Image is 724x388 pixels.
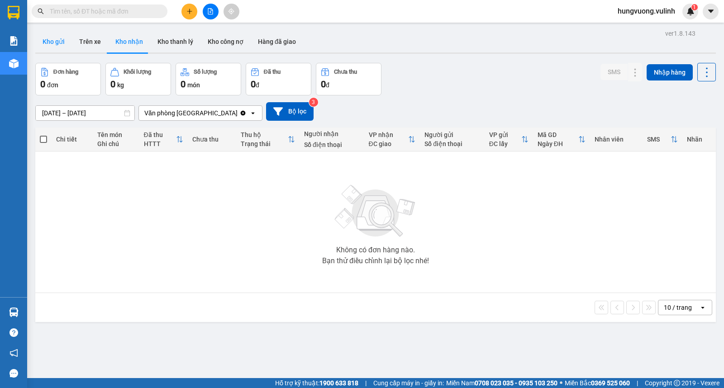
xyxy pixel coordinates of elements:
[97,140,135,147] div: Ghi chú
[699,304,706,311] svg: open
[50,6,157,16] input: Tìm tên, số ĐT hoặc mã đơn
[8,6,19,19] img: logo-vxr
[105,63,171,95] button: Khối lượng0kg
[647,136,671,143] div: SMS
[192,136,232,143] div: Chưa thu
[489,131,521,138] div: VP gửi
[322,257,429,265] div: Bạn thử điều chỉnh lại bộ lọc nhé!
[319,379,358,387] strong: 1900 633 818
[475,379,557,387] strong: 0708 023 035 - 0935 103 250
[249,109,257,117] svg: open
[686,7,695,15] img: icon-new-feature
[10,328,18,337] span: question-circle
[693,4,696,10] span: 1
[181,79,186,90] span: 0
[256,81,259,89] span: đ
[326,81,329,89] span: đ
[330,180,421,243] img: svg+xml;base64,PHN2ZyBjbGFzcz0ibGlzdC1wbHVnX19zdmciIHhtbG5zPSJodHRwOi8vd3d3LnczLm9yZy8yMDAwL3N2Zy...
[365,378,367,388] span: |
[703,4,719,19] button: caret-down
[9,36,19,46] img: solution-icon
[144,109,238,118] div: Văn phòng [GEOGRAPHIC_DATA]
[144,131,176,138] div: Đã thu
[251,31,303,52] button: Hàng đã giao
[364,128,420,151] th: Toggle SortBy
[72,31,108,52] button: Trên xe
[309,98,318,107] sup: 3
[236,128,300,151] th: Toggle SortBy
[194,69,217,75] div: Số lượng
[97,131,135,138] div: Tên món
[108,31,150,52] button: Kho nhận
[40,79,45,90] span: 0
[533,128,591,151] th: Toggle SortBy
[316,63,381,95] button: Chưa thu0đ
[275,378,358,388] span: Hỗ trợ kỹ thuật:
[47,81,58,89] span: đơn
[181,4,197,19] button: plus
[228,8,234,14] span: aim
[9,59,19,68] img: warehouse-icon
[4,20,172,66] li: E11, Đường số 8, Khu dân cư Nông [GEOGRAPHIC_DATA], Kv.[GEOGRAPHIC_DATA], [GEOGRAPHIC_DATA]
[186,8,193,14] span: plus
[595,136,638,143] div: Nhân viên
[489,140,521,147] div: ĐC lấy
[485,128,533,151] th: Toggle SortBy
[56,136,88,143] div: Chi tiết
[637,378,638,388] span: |
[266,102,314,121] button: Bộ lọc
[187,81,200,89] span: món
[446,378,557,388] span: Miền Nam
[665,28,695,38] div: ver 1.8.143
[52,6,128,17] b: [PERSON_NAME]
[560,381,562,385] span: ⚪️
[321,79,326,90] span: 0
[647,64,693,80] button: Nhập hàng
[176,63,241,95] button: Số lượng0món
[203,4,219,19] button: file-add
[110,79,115,90] span: 0
[424,131,480,138] div: Người gửi
[224,4,239,19] button: aim
[52,22,59,29] span: environment
[53,69,78,75] div: Đơn hàng
[139,128,188,151] th: Toggle SortBy
[35,63,101,95] button: Đơn hàng0đơn
[251,79,256,90] span: 0
[610,5,682,17] span: hungvuong.vulinh
[4,4,49,49] img: logo.jpg
[144,140,176,147] div: HTTT
[4,67,11,74] span: phone
[304,141,360,148] div: Số điện thoại
[538,131,579,138] div: Mã GD
[150,31,200,52] button: Kho thanh lý
[239,109,247,117] svg: Clear value
[369,140,409,147] div: ĐC giao
[117,81,124,89] span: kg
[38,8,44,14] span: search
[36,106,134,120] input: Select a date range.
[674,380,680,386] span: copyright
[707,7,715,15] span: caret-down
[124,69,151,75] div: Khối lượng
[591,379,630,387] strong: 0369 525 060
[687,136,711,143] div: Nhãn
[10,369,18,378] span: message
[207,8,214,14] span: file-add
[246,63,311,95] button: Đã thu0đ
[691,4,698,10] sup: 1
[10,349,18,357] span: notification
[538,140,579,147] div: Ngày ĐH
[35,31,72,52] button: Kho gửi
[200,31,251,52] button: Kho công nợ
[369,131,409,138] div: VP nhận
[336,246,415,254] div: Không có đơn hàng nào.
[643,128,682,151] th: Toggle SortBy
[9,308,19,317] img: warehouse-icon
[664,303,692,312] div: 10 / trang
[4,65,172,76] li: 1900 8181
[334,69,357,75] div: Chưa thu
[241,131,288,138] div: Thu hộ
[373,378,444,388] span: Cung cấp máy in - giấy in:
